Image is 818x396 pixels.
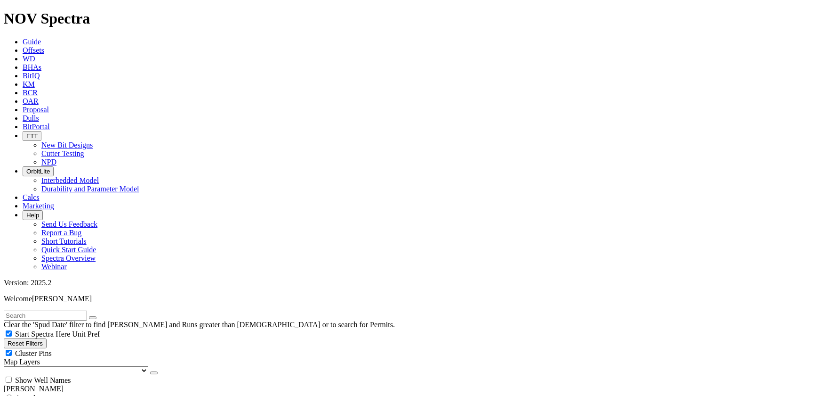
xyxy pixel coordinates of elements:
[72,330,100,338] span: Unit Pref
[4,321,395,329] span: Clear the 'Spud Date' filter to find [PERSON_NAME] and Runs greater than [DEMOGRAPHIC_DATA] or to...
[41,229,81,237] a: Report a Bug
[23,193,40,201] a: Calcs
[15,349,52,357] span: Cluster Pins
[23,202,54,210] a: Marketing
[41,246,96,254] a: Quick Start Guide
[23,106,49,114] a: Proposal
[4,279,814,287] div: Version: 2025.2
[41,220,97,228] a: Send Us Feedback
[15,330,70,338] span: Start Spectra Here
[4,358,40,366] span: Map Layers
[4,295,814,303] p: Welcome
[4,311,87,321] input: Search
[23,46,44,54] a: Offsets
[41,263,67,271] a: Webinar
[23,89,38,97] a: BCR
[23,63,41,71] a: BHAs
[23,72,40,80] a: BitIQ
[41,158,56,166] a: NPD
[23,210,43,220] button: Help
[4,338,47,348] button: Reset Filters
[41,141,93,149] a: New Bit Designs
[41,176,99,184] a: Interbedded Model
[4,10,814,27] h1: NOV Spectra
[6,330,12,337] input: Start Spectra Here
[23,55,35,63] a: WD
[26,168,50,175] span: OrbitLite
[4,385,814,393] div: [PERSON_NAME]
[26,212,39,219] span: Help
[23,80,35,88] a: KM
[32,295,92,303] span: [PERSON_NAME]
[23,123,50,131] a: BitPortal
[23,114,39,122] a: Dulls
[23,131,41,141] button: FTT
[41,149,84,157] a: Cutter Testing
[23,97,39,105] a: OAR
[26,132,38,140] span: FTT
[41,237,87,245] a: Short Tutorials
[23,166,54,176] button: OrbitLite
[15,376,71,384] span: Show Well Names
[41,185,139,193] a: Durability and Parameter Model
[23,38,41,46] a: Guide
[41,254,96,262] a: Spectra Overview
